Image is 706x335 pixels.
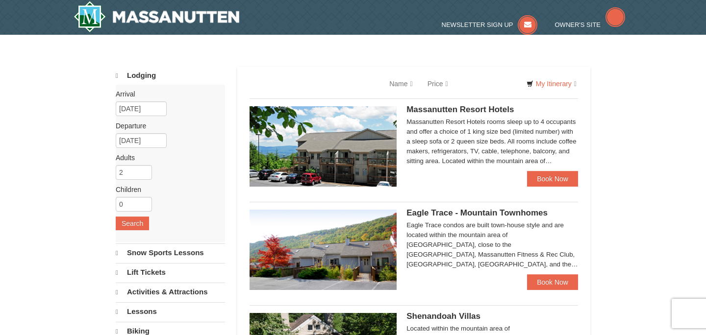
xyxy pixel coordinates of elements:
img: 19219026-1-e3b4ac8e.jpg [250,106,397,187]
span: Owner's Site [555,21,601,28]
a: Lift Tickets [116,263,225,282]
a: Lodging [116,67,225,85]
span: Shenandoah Villas [406,311,480,321]
label: Children [116,185,218,194]
a: Owner's Site [555,21,626,28]
a: Newsletter Sign Up [442,21,538,28]
a: Price [420,74,455,94]
span: Newsletter Sign Up [442,21,513,28]
a: Snow Sports Lessons [116,243,225,262]
a: Lessons [116,302,225,321]
div: Eagle Trace condos are built town-house style and are located within the mountain area of [GEOGRA... [406,220,578,269]
label: Departure [116,121,218,131]
button: Search [116,216,149,230]
a: Activities & Attractions [116,283,225,301]
img: Massanutten Resort Logo [74,1,239,32]
a: Book Now [527,171,578,187]
span: Massanutten Resort Hotels [406,105,514,114]
img: 19218983-1-9b289e55.jpg [250,210,397,290]
div: Massanutten Resort Hotels rooms sleep up to 4 occupants and offer a choice of 1 king size bed (li... [406,117,578,166]
a: Book Now [527,274,578,290]
a: My Itinerary [520,76,583,91]
span: Eagle Trace - Mountain Townhomes [406,208,548,217]
label: Arrival [116,89,218,99]
label: Adults [116,153,218,163]
a: Name [382,74,420,94]
a: Massanutten Resort [74,1,239,32]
